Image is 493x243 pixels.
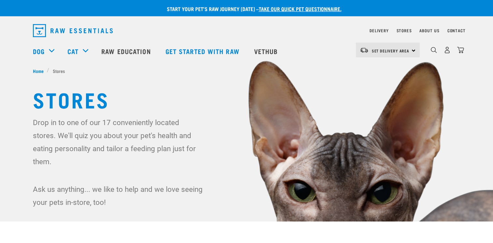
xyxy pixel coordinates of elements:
[372,50,410,52] span: Set Delivery Area
[447,29,466,32] a: Contact
[33,116,204,168] p: Drop in to one of our 17 conveniently located stores. We'll quiz you about your pet's health and ...
[360,47,369,53] img: van-moving.png
[444,47,451,53] img: user.png
[397,29,412,32] a: Stores
[67,46,79,56] a: Cat
[33,87,460,111] h1: Stores
[248,38,286,64] a: Vethub
[419,29,439,32] a: About Us
[370,29,388,32] a: Delivery
[33,67,44,74] span: Home
[431,47,437,53] img: home-icon-1@2x.png
[95,38,159,64] a: Raw Education
[33,183,204,209] p: Ask us anything... we like to help and we love seeing your pets in-store, too!
[33,67,47,74] a: Home
[457,47,464,53] img: home-icon@2x.png
[33,67,460,74] nav: breadcrumbs
[33,46,45,56] a: Dog
[28,21,466,40] nav: dropdown navigation
[159,38,248,64] a: Get started with Raw
[33,24,113,37] img: Raw Essentials Logo
[259,7,341,10] a: take our quick pet questionnaire.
